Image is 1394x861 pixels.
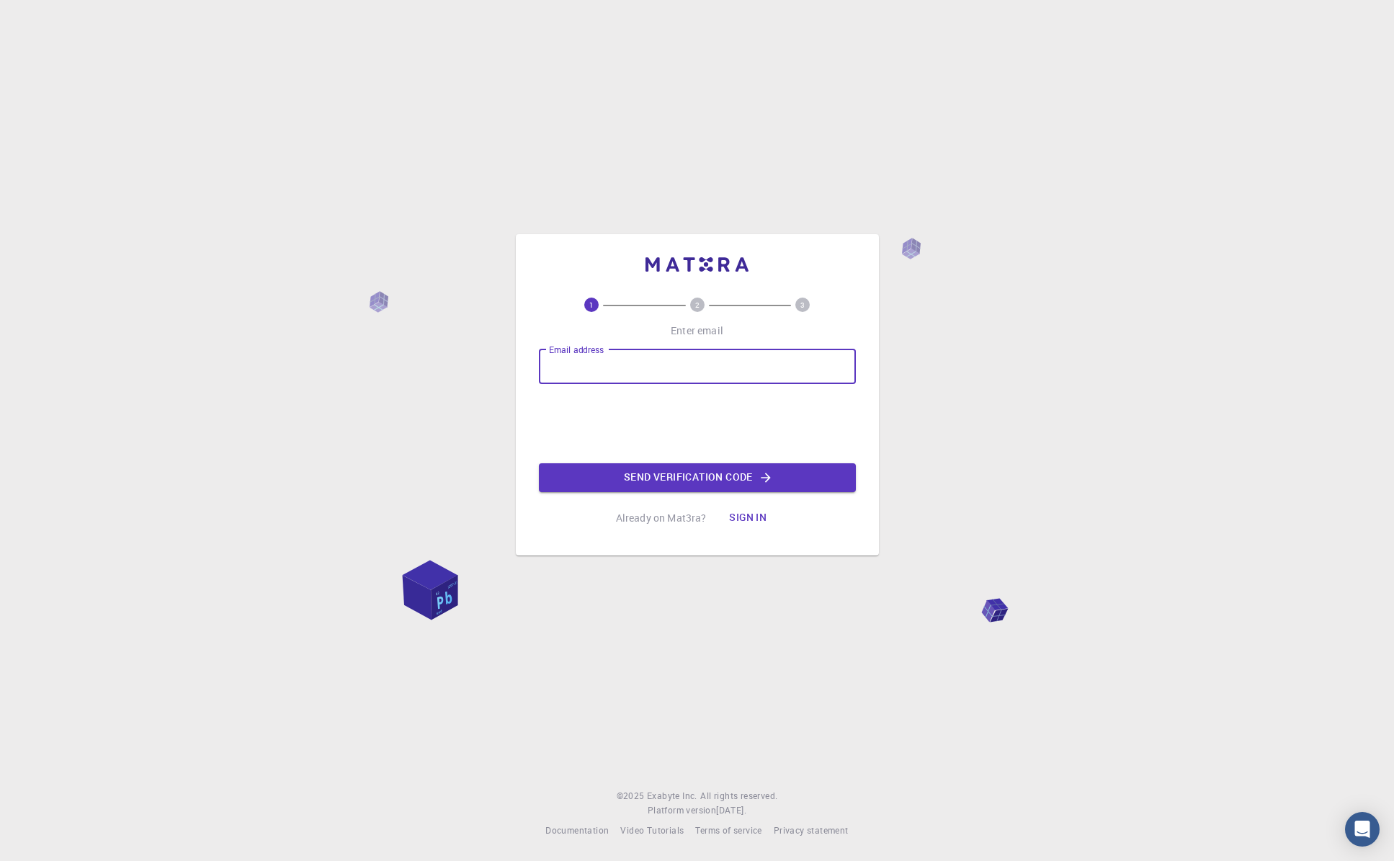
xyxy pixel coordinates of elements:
[695,300,700,310] text: 2
[647,789,697,803] a: Exabyte Inc.
[774,824,849,838] a: Privacy statement
[589,300,594,310] text: 1
[695,824,761,838] a: Terms of service
[545,824,609,836] span: Documentation
[774,824,849,836] span: Privacy statement
[620,824,684,838] a: Video Tutorials
[716,803,746,818] a: [DATE].
[718,504,778,532] button: Sign in
[700,789,777,803] span: All rights reserved.
[588,396,807,452] iframe: reCAPTCHA
[620,824,684,836] span: Video Tutorials
[800,300,805,310] text: 3
[671,324,723,338] p: Enter email
[617,789,647,803] span: © 2025
[616,511,707,525] p: Already on Mat3ra?
[695,824,761,836] span: Terms of service
[539,463,856,492] button: Send verification code
[1345,812,1380,847] div: Open Intercom Messenger
[716,804,746,816] span: [DATE] .
[648,803,716,818] span: Platform version
[549,344,604,356] label: Email address
[647,790,697,801] span: Exabyte Inc.
[545,824,609,838] a: Documentation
